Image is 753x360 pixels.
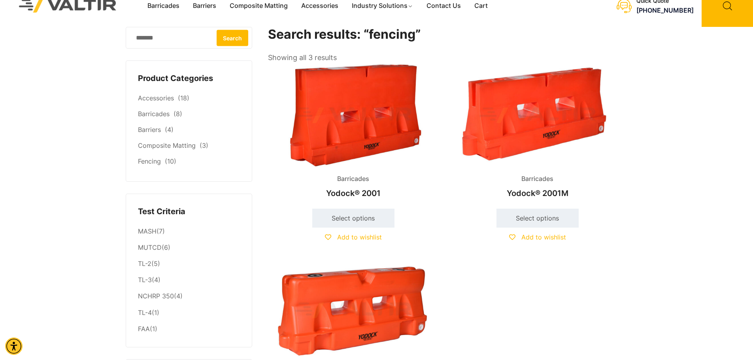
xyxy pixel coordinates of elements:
[138,73,240,85] h4: Product Categories
[452,185,623,202] h2: Yodock® 2001M
[268,185,439,202] h2: Yodock® 2001
[138,206,240,218] h4: Test Criteria
[138,260,151,268] a: TL-2
[138,325,150,333] a: FAA
[138,309,152,317] a: TL-4
[165,126,174,134] span: (4)
[138,227,157,235] a: MASH
[325,233,382,241] a: Add to wishlist
[178,94,189,102] span: (18)
[515,173,559,185] span: Barricades
[174,110,182,118] span: (8)
[138,110,170,118] a: Barricades
[138,243,162,251] a: MUTCD
[268,51,337,64] p: Showing all 3 results
[138,157,161,165] a: Fencing
[331,173,375,185] span: Barricades
[452,64,623,166] img: Barricades
[138,305,240,321] li: (1)
[138,256,240,272] li: (5)
[200,141,208,149] span: (3)
[138,223,240,239] li: (7)
[217,30,248,46] button: Search
[138,94,174,102] a: Accessories
[165,157,176,165] span: (10)
[126,27,252,49] input: Search for:
[268,27,624,42] h1: Search results: “fencing”
[521,233,566,241] span: Add to wishlist
[509,233,566,241] a: Add to wishlist
[138,321,240,335] li: (1)
[312,209,394,228] a: Select options for “Yodock® 2001”
[636,6,694,14] a: call (888) 496-3625
[138,292,174,300] a: NCHRP 350
[138,240,240,256] li: (6)
[138,276,152,284] a: TL-3
[496,209,579,228] a: Select options for “Yodock® 2001M”
[268,64,439,202] a: BarricadesYodock® 2001
[337,233,382,241] span: Add to wishlist
[138,288,240,305] li: (4)
[138,126,161,134] a: Barriers
[5,337,23,355] div: Accessibility Menu
[268,64,439,166] img: An orange traffic barrier with a smooth surface and cut-out sections, designed for road safety an...
[138,272,240,288] li: (4)
[138,141,196,149] a: Composite Matting
[452,64,623,202] a: BarricadesYodock® 2001M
